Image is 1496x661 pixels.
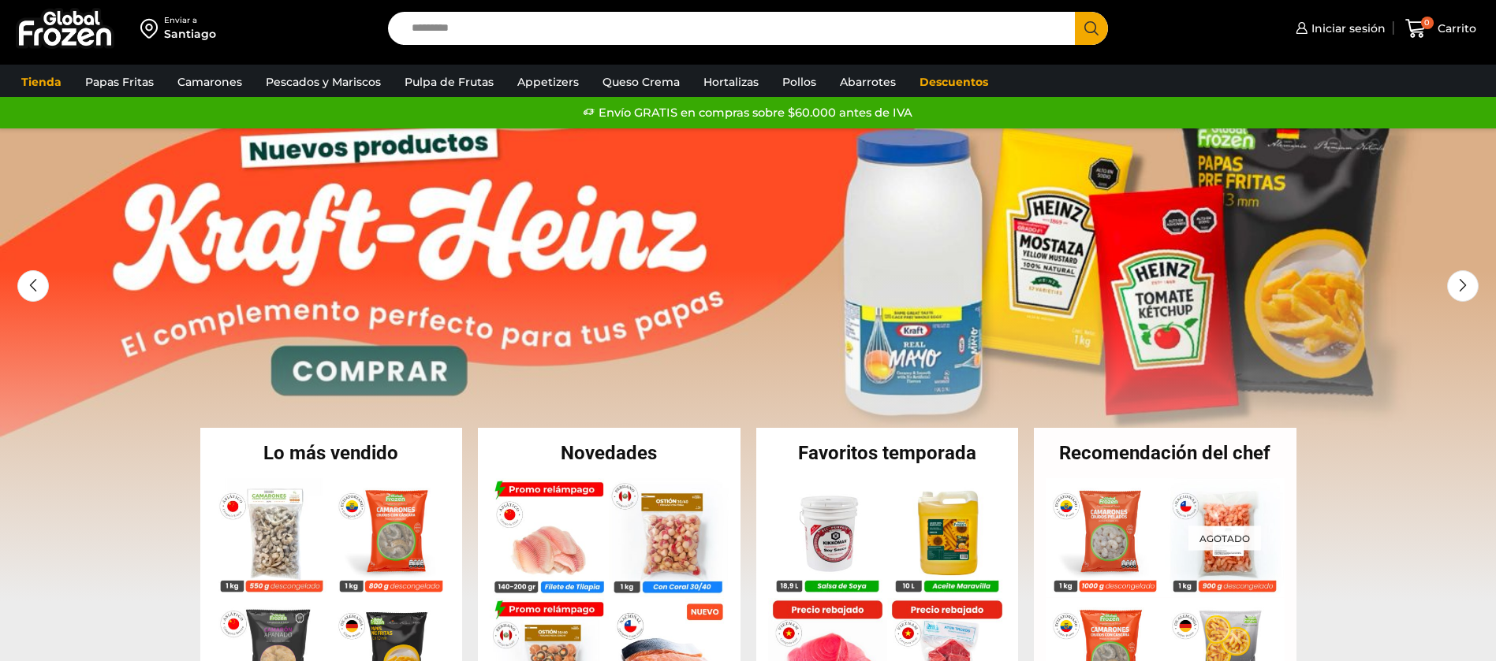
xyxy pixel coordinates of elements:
img: address-field-icon.svg [140,15,164,42]
a: Tienda [13,67,69,97]
a: Hortalizas [696,67,767,97]
div: Previous slide [17,270,49,302]
a: Pulpa de Frutas [397,67,502,97]
h2: Lo más vendido [200,444,463,462]
a: Iniciar sesión [1292,13,1386,44]
a: Appetizers [509,67,587,97]
h2: Novedades [478,444,741,462]
span: Carrito [1434,20,1476,36]
a: Descuentos [912,67,996,97]
div: Next slide [1447,270,1479,302]
span: 0 [1421,17,1434,29]
a: Papas Fritas [77,67,162,97]
span: Iniciar sesión [1308,20,1386,36]
a: Pollos [774,67,824,97]
h2: Recomendación del chef [1034,444,1296,462]
h2: Favoritos temporada [756,444,1019,462]
a: Queso Crema [595,67,688,97]
button: Search button [1075,12,1108,45]
a: Abarrotes [832,67,904,97]
a: Pescados y Mariscos [258,67,389,97]
a: 0 Carrito [1401,10,1480,47]
div: Santiago [164,26,216,42]
a: Camarones [170,67,250,97]
div: Enviar a [164,15,216,26]
p: Agotado [1188,525,1261,550]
